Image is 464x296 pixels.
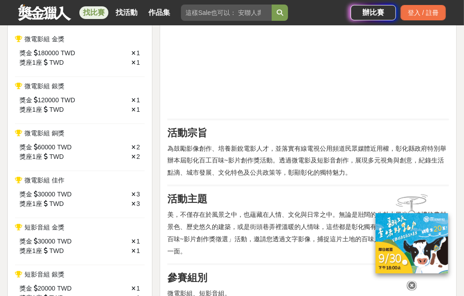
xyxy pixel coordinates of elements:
span: 180000 [38,48,59,58]
span: TWD [49,152,64,162]
a: 辦比賽 [351,5,396,20]
span: 獎座1座 [20,105,42,115]
span: TWD [49,246,64,256]
span: 獎金 [20,95,32,105]
span: TWD [61,48,75,58]
span: 微電影組 銀獎 [24,82,64,90]
span: 獎金 [20,237,32,246]
span: 2 [137,143,140,151]
span: TWD [49,199,64,209]
strong: 活動宗旨 [167,127,207,138]
span: 短影音組 銀獎 [24,271,64,278]
span: 20000 [38,284,55,293]
span: 微電影組 金獎 [24,35,64,43]
span: 3 [137,191,140,198]
span: TWD [57,284,72,293]
span: 微電影組 佳作 [24,177,64,184]
span: 1 [137,106,140,113]
span: 獎金 [20,190,32,199]
span: TWD [57,190,72,199]
span: 1 [137,96,140,104]
a: 找比賽 [79,6,108,19]
span: 獎座1座 [20,58,42,67]
span: 微電影組 銅獎 [24,129,64,137]
a: 作品集 [145,6,174,19]
span: 1 [137,238,140,245]
span: 獎座1座 [20,199,42,209]
span: TWD [61,95,75,105]
span: TWD [49,105,64,115]
input: 這樣Sale也可以： 安聯人壽創意銷售法募集 [181,5,272,21]
span: TWD [57,237,72,246]
span: 30000 [38,190,55,199]
span: 1 [137,285,140,292]
span: 短影音組 金獎 [24,224,64,231]
span: 獎金 [20,48,32,58]
span: 120000 [38,95,59,105]
div: 登入 / 註冊 [401,5,446,20]
span: TWD [57,143,72,152]
span: 獎金 [20,143,32,152]
span: 美，不僅存在於風景之中，也蘊藏在人情、文化與日常之中。無論是壯闊的八卦山風光、純樸的農村景色、歷史悠久的建築，或是街頭巷弄裡溫暖的人情味，這些都是彰化獨有的美好風景。「彰化百工百味~影片創作獎徵... [167,211,447,255]
span: 3 [137,200,140,207]
strong: 參賽組別 [167,272,207,283]
span: 60000 [38,143,55,152]
span: 1 [137,59,140,66]
span: 獎座1座 [20,152,42,162]
span: 為鼓勵影像創作、培養新銳電影人才，並落實有線電視公用頻道民眾媒體近用權，彰化縣政府特別舉辦本屆彰化百工百味~影片創作獎活動。透過微電影及短影音創作，展現多元視角與創意，紀錄生活點滴、城市發展、文... [167,145,447,177]
strong: 活動主題 [167,193,207,205]
span: 30000 [38,237,55,246]
img: ff197300-f8ee-455f-a0ae-06a3645bc375.jpg [376,213,448,273]
span: 1 [137,49,140,57]
span: TWD [49,58,64,67]
a: 找活動 [112,6,141,19]
span: 獎座1座 [20,246,42,256]
span: 獎金 [20,284,32,293]
span: 1 [137,247,140,254]
span: 2 [137,153,140,160]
